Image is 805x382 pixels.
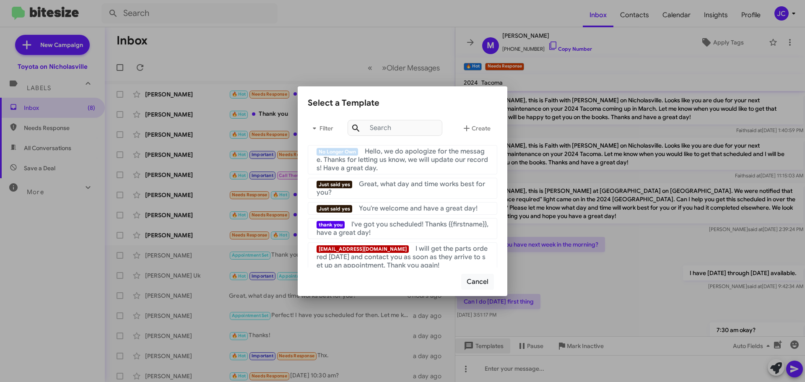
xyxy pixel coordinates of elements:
[308,96,497,110] div: Select a Template
[317,245,409,253] span: [EMAIL_ADDRESS][DOMAIN_NAME]
[317,181,352,188] span: Just said yes
[455,118,497,138] button: Create
[317,147,488,172] span: Hello, we do apologize for the message. Thanks for letting us know, we will update our records! H...
[317,205,352,213] span: Just said yes
[317,220,488,237] span: I've got you scheduled! Thanks {{firstname}}, have a great day!
[461,274,494,290] button: Cancel
[317,180,485,197] span: Great, what day and time works best for you?
[348,120,442,136] input: Search
[359,204,478,213] span: You're welcome and have a great day!
[317,148,358,156] span: No Longer Own
[317,244,488,270] span: I will get the parts ordered [DATE] and contact you as soon as they arrive to set up an appointme...
[308,121,335,136] span: Filter
[308,118,335,138] button: Filter
[317,221,345,229] span: thank you
[462,121,491,136] span: Create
